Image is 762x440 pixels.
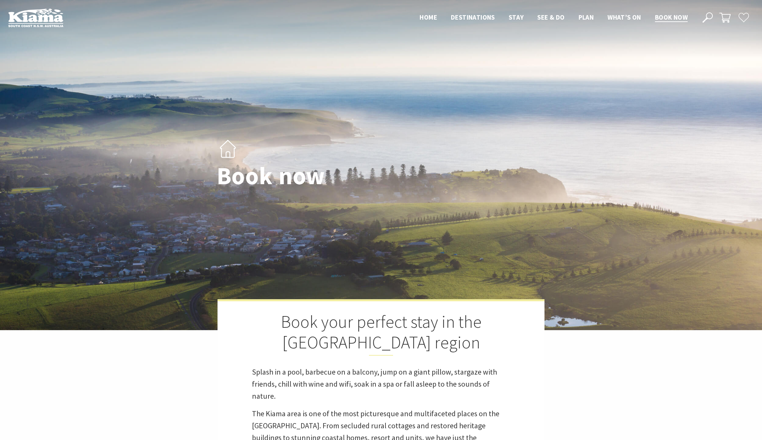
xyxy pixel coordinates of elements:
span: Plan [579,13,594,21]
h2: Book your perfect stay in the [GEOGRAPHIC_DATA] region [252,312,510,356]
span: What’s On [607,13,641,21]
span: Book now [655,13,688,21]
h1: Book now [217,163,411,189]
nav: Main Menu [413,12,695,23]
img: Kiama Logo [8,8,63,27]
span: Stay [509,13,524,21]
span: Destinations [451,13,495,21]
span: Home [420,13,437,21]
p: Splash in a pool, barbecue on a balcony, jump on a giant pillow, stargaze with friends, chill wit... [252,366,510,402]
span: See & Do [537,13,564,21]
